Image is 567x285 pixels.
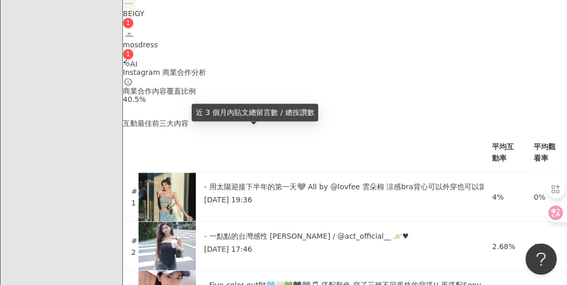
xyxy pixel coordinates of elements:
span: 1 [126,50,130,58]
div: AI [123,59,567,68]
p: [DATE] 17:46 [204,243,475,254]
div: 平均觀看率 [534,141,559,164]
div: 0% [534,240,559,252]
div: Instagram 商業合作分析 [123,59,567,76]
div: - 用太陽迎接下半年的第一天🩶 All by @lovfee 雲朵棉 涼感bra背心可以外穿也可以當內搭!! Bag @[URL][DOMAIN_NAME] @samo_ondoh [204,181,475,192]
div: 40.5% [123,95,567,103]
div: 2.68% [492,240,517,252]
img: - 一點點的台灣感性 Vivienne Westwood / @act_official__ 🪐♥ [138,222,196,270]
div: 商業合作內容覆蓋比例 [123,87,567,95]
span: info-circle [123,76,133,87]
div: 互動最佳前三大內容 [123,119,567,127]
div: - 一點點的台灣感性 [PERSON_NAME] / @act_official__ 🪐♥ [204,230,475,241]
img: - 用太陽迎接下半年的第一天🩶 All by @lovfee 雲朵棉 涼感bra背心可以外穿也可以當內搭!! Bag @samo_ondoh.tw @samo_ondoh [138,173,196,221]
p: [DATE] 19:36 [204,194,475,205]
iframe: Help Scout Beacon - Open [525,243,557,275]
sup: 1 [123,18,133,28]
img: KOL Avatar [123,28,135,41]
div: BEIGY [123,9,567,18]
div: mosdress [123,41,567,49]
sup: 1 [123,49,133,59]
span: 1 [126,19,130,27]
div: 平均互動率 [492,141,517,164]
div: 近 3 個月內貼文總留言數 / 總按讚數 [192,103,318,121]
div: 0% [534,191,559,203]
div: 4% [492,191,517,203]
